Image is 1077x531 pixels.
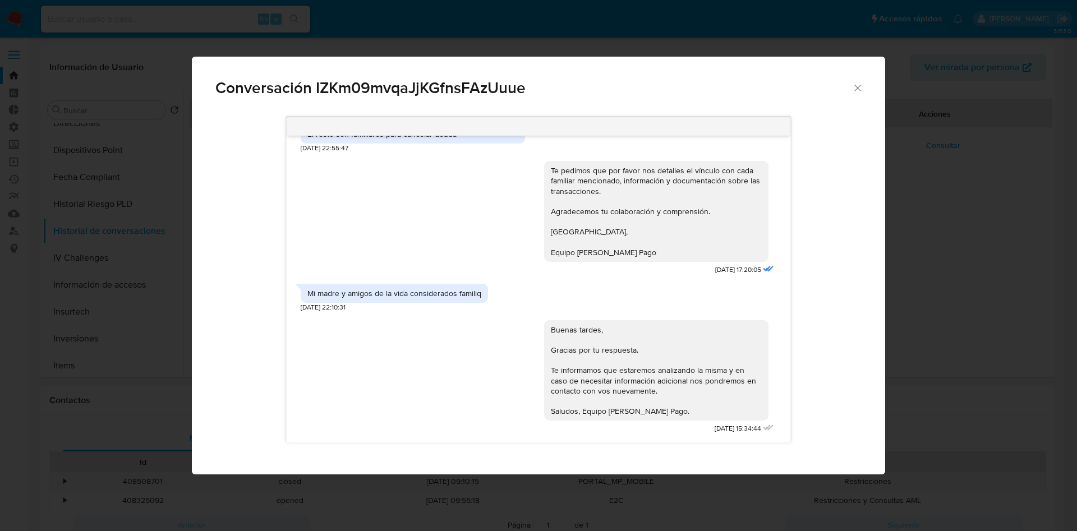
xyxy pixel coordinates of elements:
[301,303,346,312] span: [DATE] 22:10:31
[192,57,885,475] div: Comunicación
[307,99,518,140] div: Los movimientos son de mi cuenta bancaria personal con ahorros El resto son familiares para cance...
[715,265,761,275] span: [DATE] 17:20:05
[852,82,862,93] button: Cerrar
[551,165,762,257] div: Te pedimos que por favor nos detalles el vínculo con cada familiar mencionado, información y docu...
[301,144,348,153] span: [DATE] 22:55:47
[307,288,481,298] div: Mi madre y amigos de la vida considerados familiq
[551,325,762,417] div: Buenas tardes, Gracias por tu respuesta. Te informamos que estaremos analizando la misma y en cas...
[215,80,852,96] span: Conversación IZKm09mvqaJjKGfnsFAzUuue
[715,424,761,433] span: [DATE] 15:34:44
